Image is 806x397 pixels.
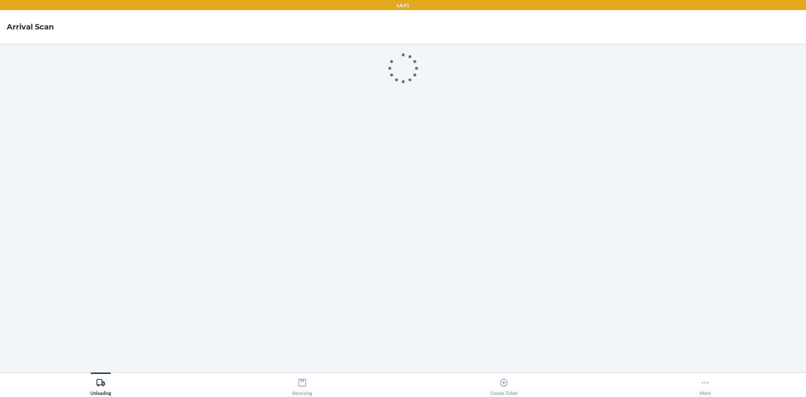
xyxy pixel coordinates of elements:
[700,375,711,396] div: More
[397,2,409,9] p: LAX1
[90,375,111,396] div: Unloading
[7,21,54,32] h4: Arrival Scan
[604,373,806,396] button: More
[403,373,604,396] button: Create Ticket
[292,375,312,396] div: Receiving
[490,375,518,396] div: Create Ticket
[201,373,403,396] button: Receiving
